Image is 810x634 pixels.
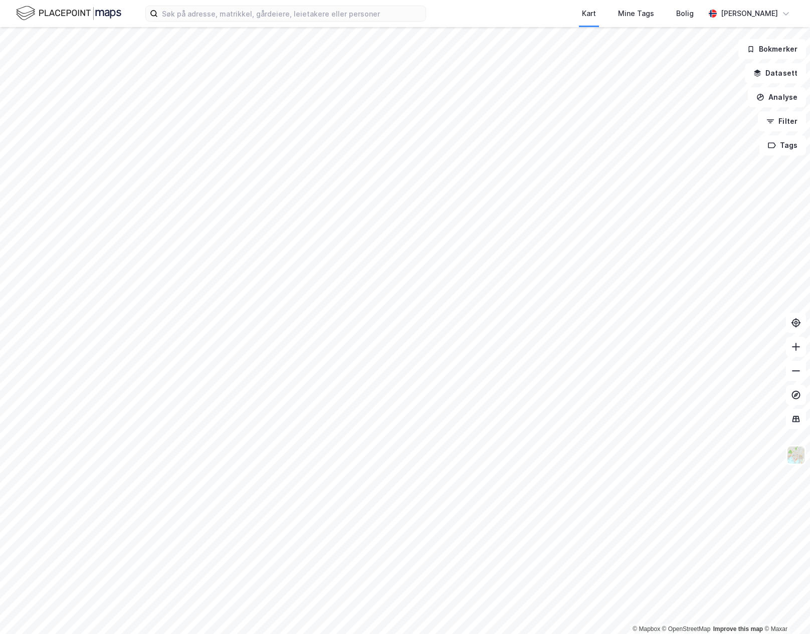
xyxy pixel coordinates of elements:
div: Mine Tags [618,8,654,20]
div: [PERSON_NAME] [721,8,778,20]
img: logo.f888ab2527a4732fd821a326f86c7f29.svg [16,5,121,22]
div: Bolig [676,8,694,20]
button: Datasett [745,63,806,83]
div: Kart [582,8,596,20]
a: Improve this map [713,625,763,632]
button: Filter [758,111,806,131]
iframe: Chat Widget [760,586,810,634]
button: Tags [759,135,806,155]
button: Bokmerker [738,39,806,59]
img: Z [786,446,805,465]
input: Søk på adresse, matrikkel, gårdeiere, leietakere eller personer [158,6,426,21]
a: Mapbox [633,625,660,632]
a: OpenStreetMap [662,625,711,632]
button: Analyse [748,87,806,107]
div: Kontrollprogram for chat [760,586,810,634]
